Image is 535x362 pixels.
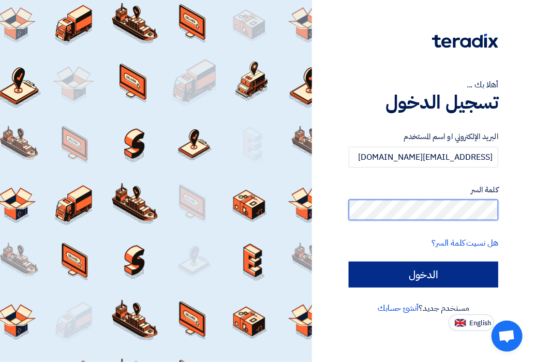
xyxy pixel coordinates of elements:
[349,262,498,288] input: الدخول
[349,91,498,114] h1: تسجيل الدخول
[349,302,498,314] div: مستخدم جديد؟
[349,184,498,196] label: كلمة السر
[349,147,498,168] input: أدخل بريد العمل الإلكتروني او اسم المستخدم الخاص بك ...
[449,314,494,331] button: English
[432,237,498,249] a: هل نسيت كلمة السر؟
[432,34,498,48] img: Teradix logo
[349,79,498,91] div: أهلا بك ...
[492,321,523,352] a: Open chat
[455,319,466,327] img: en-US.png
[469,320,491,327] span: English
[349,131,498,143] label: البريد الإلكتروني او اسم المستخدم
[378,302,419,314] a: أنشئ حسابك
